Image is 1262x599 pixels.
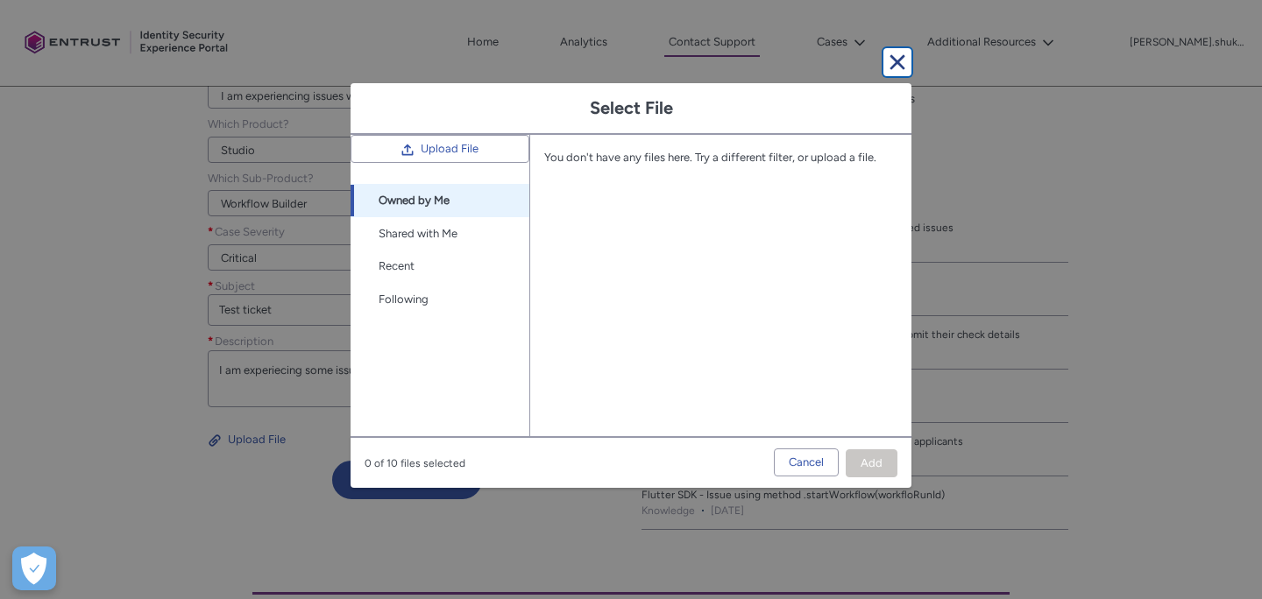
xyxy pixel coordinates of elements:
[883,48,911,76] button: Cancel and close
[789,449,824,476] span: Cancel
[351,283,529,316] a: Following
[774,448,839,476] button: Cancel
[544,149,883,166] div: You don't have any files here. Try a different filter, or upload a file.
[351,250,529,283] a: Recent
[351,184,529,217] a: Owned by Me
[351,135,529,163] button: Upload File
[351,217,529,250] a: Shared with Me
[846,449,897,477] button: Add
[12,546,56,590] button: Open Preferences
[365,97,897,119] h1: Select File
[12,546,56,590] div: Cookie Preferences
[421,136,479,162] span: Upload File
[365,448,465,471] span: 0 of 10 files selected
